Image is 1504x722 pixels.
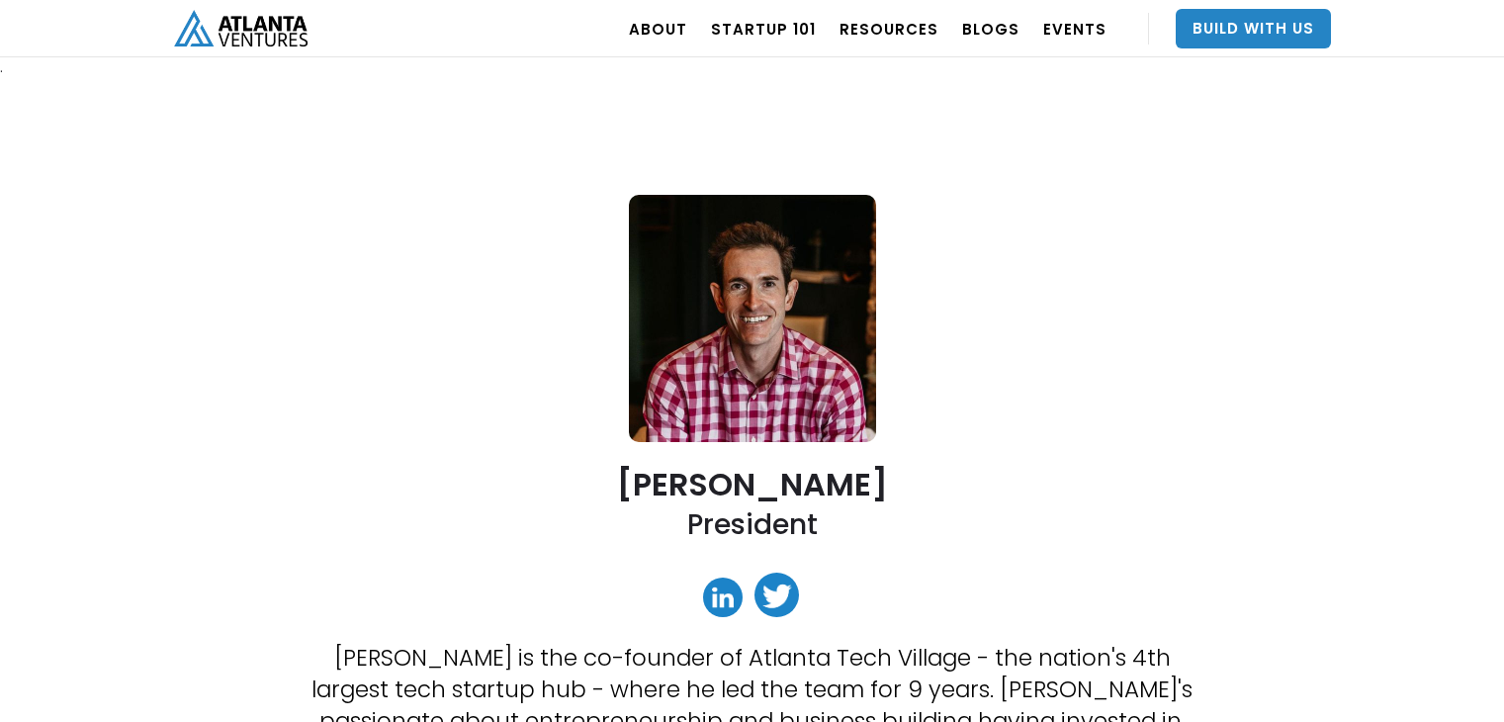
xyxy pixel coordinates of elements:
[840,1,938,56] a: RESOURCES
[687,506,818,543] h2: President
[617,467,888,501] h2: [PERSON_NAME]
[629,1,687,56] a: ABOUT
[962,1,1019,56] a: BLOGS
[1043,1,1106,56] a: EVENTS
[1176,9,1331,48] a: Build With Us
[711,1,816,56] a: Startup 101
